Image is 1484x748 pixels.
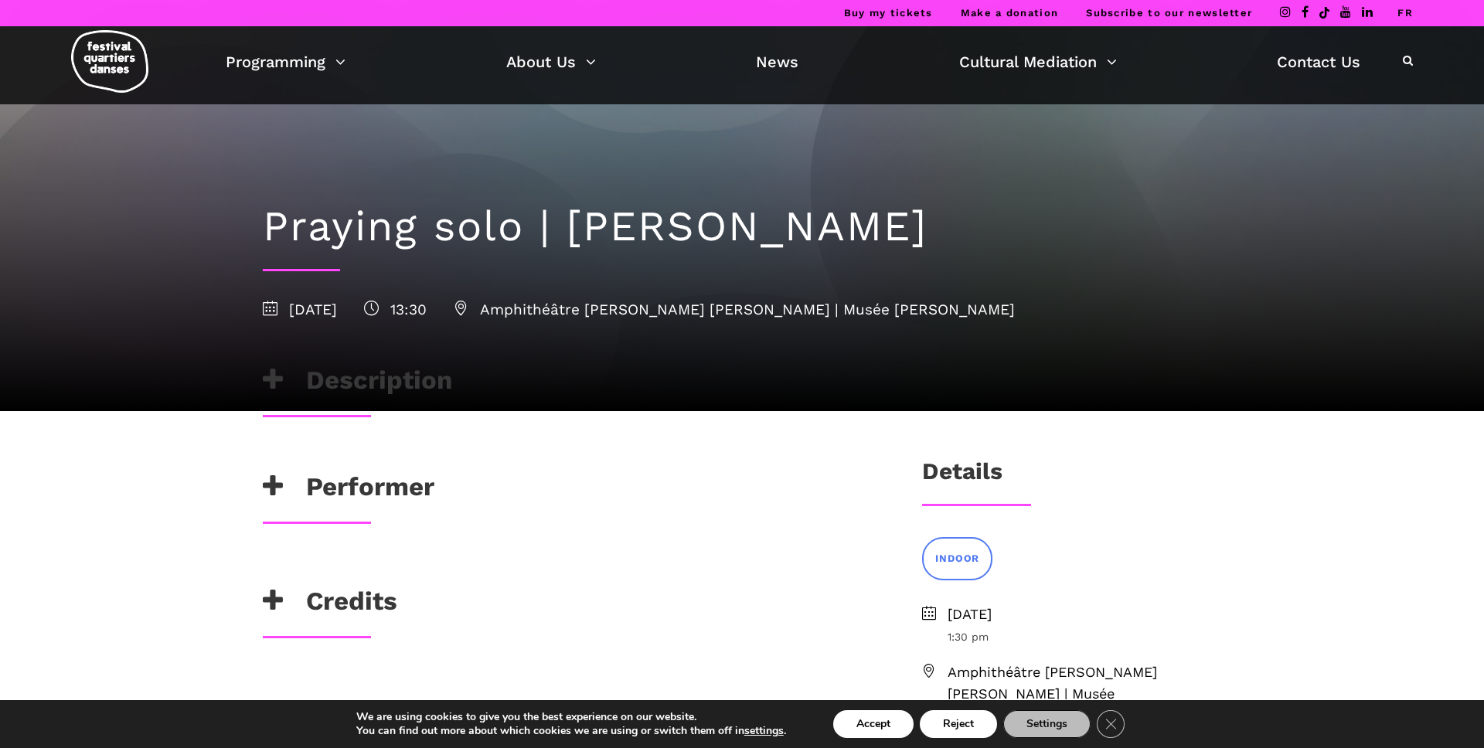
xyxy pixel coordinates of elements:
[920,710,997,738] button: Reject
[961,7,1059,19] a: Make a donation
[935,551,979,567] span: INDOOR
[756,49,798,75] a: News
[263,301,337,318] span: [DATE]
[922,457,1002,496] h3: Details
[1277,49,1360,75] a: Contact Us
[922,537,992,580] a: INDOOR
[506,49,596,75] a: About Us
[744,724,784,738] button: settings
[226,49,345,75] a: Programming
[71,30,148,93] img: logo-fqd-med
[263,471,434,510] h3: Performer
[948,628,1221,645] span: 1:30 pm
[948,661,1221,728] span: Amphithéâtre [PERSON_NAME] [PERSON_NAME] | Musée [PERSON_NAME]
[1097,710,1125,738] button: Close GDPR Cookie Banner
[833,710,914,738] button: Accept
[1397,7,1413,19] a: FR
[263,586,397,624] h3: Credits
[263,365,452,403] h3: Description
[356,724,786,738] p: You can find out more about which cookies we are using or switch them off in .
[844,7,933,19] a: Buy my tickets
[959,49,1117,75] a: Cultural Mediation
[263,202,1221,252] h1: Praying solo | [PERSON_NAME]
[1003,710,1091,738] button: Settings
[364,301,427,318] span: 13:30
[948,603,1221,626] span: [DATE]
[454,301,1015,318] span: Amphithéâtre [PERSON_NAME] [PERSON_NAME] | Musée [PERSON_NAME]
[356,710,786,724] p: We are using cookies to give you the best experience on our website.
[1086,7,1252,19] a: Subscribe to our newsletter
